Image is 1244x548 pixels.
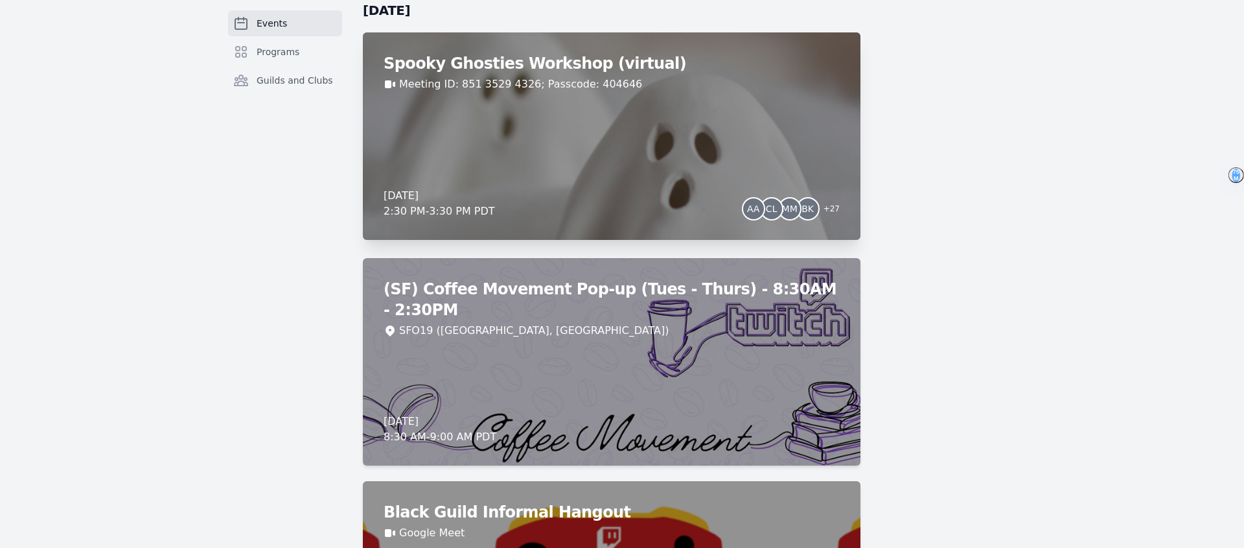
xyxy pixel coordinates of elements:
h2: (SF) Coffee Movement Pop-up (Tues - Thurs) - 8:30AM - 2:30PM [384,279,840,320]
a: Guilds and Clubs [228,67,342,93]
div: SFO19 ([GEOGRAPHIC_DATA], [GEOGRAPHIC_DATA]) [399,323,669,339]
span: + 27 [816,201,840,219]
span: BK [801,204,814,213]
a: Programs [228,39,342,65]
span: Programs [257,45,299,58]
span: CL [766,204,777,213]
span: AA [747,204,760,213]
span: MM [782,204,798,213]
div: [DATE] 8:30 AM - 9:00 AM PDT [384,414,496,445]
nav: Sidebar [228,10,342,114]
h2: Black Guild Informal Hangout [384,502,840,523]
div: [DATE] 2:30 PM - 3:30 PM PDT [384,188,495,219]
a: Spooky Ghosties Workshop (virtual)Meeting ID: 851 3529 4326; Passcode: 404646[DATE]2:30 PM-3:30 P... [363,32,860,240]
a: Meeting ID: 851 3529 4326; Passcode: 404646 [399,77,642,92]
a: Google Meet [399,525,465,541]
h2: [DATE] [363,1,860,19]
a: Events [228,10,342,36]
a: (SF) Coffee Movement Pop-up (Tues - Thurs) - 8:30AM - 2:30PMSFO19 ([GEOGRAPHIC_DATA], [GEOGRAPHIC... [363,258,860,466]
span: Guilds and Clubs [257,74,333,87]
h2: Spooky Ghosties Workshop (virtual) [384,53,840,74]
span: Events [257,17,287,30]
